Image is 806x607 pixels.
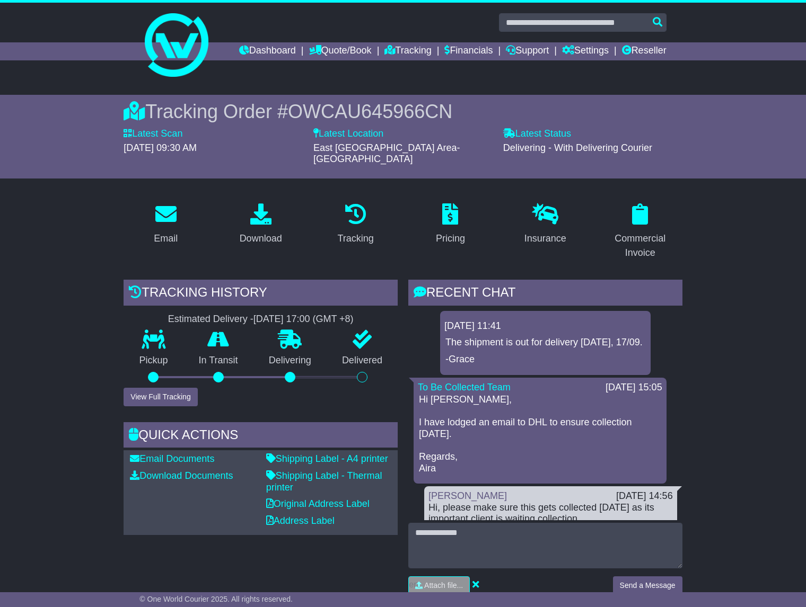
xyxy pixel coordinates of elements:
[429,200,472,249] a: Pricing
[605,231,676,260] div: Commercial Invoice
[124,314,398,325] div: Estimated Delivery -
[337,231,373,246] div: Tracking
[130,470,233,481] a: Download Documents
[598,200,682,264] a: Commercial Invoice
[240,231,282,246] div: Download
[139,595,293,603] span: © One World Courier 2025. All rights reserved.
[124,100,682,123] div: Tracking Order #
[503,142,652,153] span: Delivering - With Delivering Courier
[124,388,197,406] button: View Full Tracking
[445,354,645,365] p: -Grace
[239,42,296,60] a: Dashboard
[419,394,661,474] p: Hi [PERSON_NAME], I have lodged an email to DHL to ensure collection [DATE]. Regards, Aira
[503,128,571,140] label: Latest Status
[147,200,185,249] a: Email
[506,42,549,60] a: Support
[616,490,673,502] div: [DATE] 14:56
[444,42,493,60] a: Financials
[309,42,372,60] a: Quote/Book
[436,231,465,246] div: Pricing
[253,314,354,325] div: [DATE] 17:00 (GMT +8)
[266,453,388,464] a: Shipping Label - A4 printer
[124,422,398,451] div: Quick Actions
[384,42,431,60] a: Tracking
[183,355,253,367] p: In Transit
[562,42,609,60] a: Settings
[266,498,370,509] a: Original Address Label
[613,576,682,595] button: Send a Message
[124,142,197,153] span: [DATE] 09:30 AM
[330,200,380,249] a: Tracking
[524,231,566,246] div: Insurance
[313,142,460,165] span: East [GEOGRAPHIC_DATA] Area-[GEOGRAPHIC_DATA]
[253,355,327,367] p: Delivering
[445,337,645,349] p: The shipment is out for delivery [DATE], 17/09.
[266,515,335,526] a: Address Label
[428,502,673,525] div: Hi, please make sure this gets collected [DATE] as its important client is waiting collection
[444,320,646,332] div: [DATE] 11:41
[233,200,289,249] a: Download
[130,453,214,464] a: Email Documents
[154,231,178,246] div: Email
[606,382,662,394] div: [DATE] 15:05
[418,382,511,392] a: To Be Collected Team
[124,355,183,367] p: Pickup
[124,280,398,308] div: Tracking history
[124,128,182,140] label: Latest Scan
[428,490,507,501] a: [PERSON_NAME]
[288,101,452,122] span: OWCAU645966CN
[266,470,382,493] a: Shipping Label - Thermal printer
[313,128,383,140] label: Latest Location
[327,355,398,367] p: Delivered
[622,42,667,60] a: Reseller
[518,200,573,249] a: Insurance
[408,280,682,308] div: RECENT CHAT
